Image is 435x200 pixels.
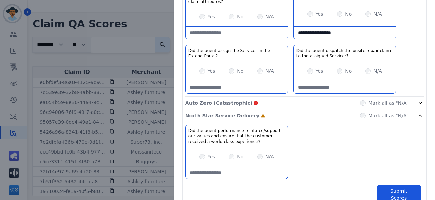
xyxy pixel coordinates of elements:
h3: Did the agent assign the Servicer in the Extend Portal? [188,48,285,59]
label: Mark all as "N/A" [368,112,409,119]
h3: Did the agent performance reinforce/support our values and ensure that the customer received a wo... [188,128,285,144]
label: Mark all as "N/A" [368,99,409,106]
label: Yes [208,153,215,160]
label: Yes [208,13,215,20]
label: Yes [316,68,324,75]
label: No [237,13,243,20]
label: No [345,68,352,75]
p: Auto Zero (Catastrophic) [185,99,252,106]
h3: Did the agent dispatch the onsite repair claim to the assigned Servicer? [296,48,393,59]
label: N/A [265,153,274,160]
label: Yes [208,68,215,75]
label: No [237,68,243,75]
label: N/A [373,68,382,75]
label: N/A [265,13,274,20]
p: North Star Service Delivery [185,112,259,119]
label: N/A [373,11,382,17]
label: No [345,11,352,17]
label: No [237,153,243,160]
label: Yes [316,11,324,17]
label: N/A [265,68,274,75]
